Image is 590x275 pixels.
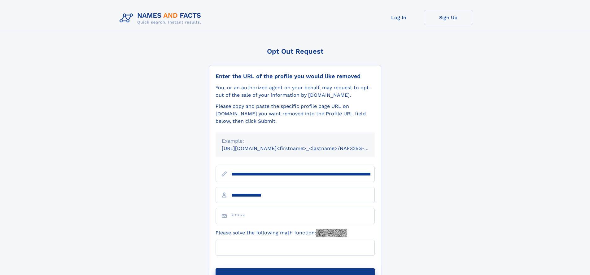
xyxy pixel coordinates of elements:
div: Enter the URL of the profile you would like removed [216,73,375,80]
img: Logo Names and Facts [117,10,206,27]
label: Please solve the following math function: [216,229,347,237]
div: Example: [222,137,369,145]
div: Please copy and paste the specific profile page URL on [DOMAIN_NAME] you want removed into the Pr... [216,103,375,125]
small: [URL][DOMAIN_NAME]<firstname>_<lastname>/NAF325G-xxxxxxxx [222,145,387,151]
div: You, or an authorized agent on your behalf, may request to opt-out of the sale of your informatio... [216,84,375,99]
a: Log In [374,10,424,25]
a: Sign Up [424,10,473,25]
div: Opt Out Request [209,47,381,55]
